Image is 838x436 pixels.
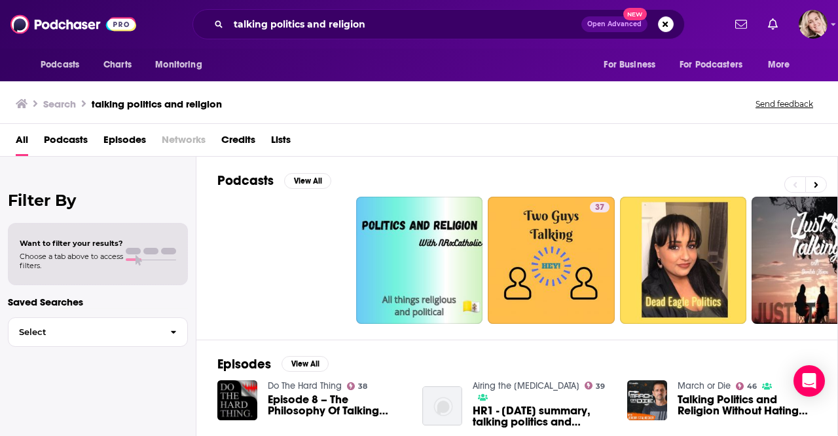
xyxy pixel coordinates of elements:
[488,197,615,324] a: 37
[473,405,611,427] a: HR1 - Thanksgiving summary, talking politics and Religion, Colin Kaepernick's motives
[422,386,462,426] img: HR1 - Thanksgiving summary, talking politics and Religion, Colin Kaepernick's motives
[473,405,611,427] span: HR1 - [DATE] summary, talking politics and Religion, [PERSON_NAME] motives
[221,129,255,156] a: Credits
[217,356,329,372] a: EpisodesView All
[43,98,76,110] h3: Search
[581,16,647,32] button: Open AdvancedNew
[604,56,655,74] span: For Business
[587,21,642,28] span: Open Advanced
[680,56,742,74] span: For Podcasters
[752,98,817,109] button: Send feedback
[8,191,188,210] h2: Filter By
[793,365,825,397] div: Open Intercom Messenger
[217,172,274,189] h2: Podcasts
[103,129,146,156] a: Episodes
[596,384,605,389] span: 39
[31,52,96,77] button: open menu
[228,14,581,35] input: Search podcasts, credits, & more...
[8,317,188,347] button: Select
[155,56,202,74] span: Monitoring
[284,173,331,189] button: View All
[16,129,28,156] a: All
[759,52,807,77] button: open menu
[595,201,604,214] span: 37
[10,12,136,37] img: Podchaser - Follow, Share and Rate Podcasts
[20,239,123,248] span: Want to filter your results?
[217,172,331,189] a: PodcastsView All
[799,10,828,39] span: Logged in as kkclayton
[92,98,222,110] h3: talking politics and religion
[799,10,828,39] img: User Profile
[41,56,79,74] span: Podcasts
[590,202,610,212] a: 37
[763,13,783,35] a: Show notifications dropdown
[103,56,132,74] span: Charts
[192,9,685,39] div: Search podcasts, credits, & more...
[799,10,828,39] button: Show profile menu
[594,52,672,77] button: open menu
[20,252,123,270] span: Choose a tab above to access filters.
[268,394,407,416] a: Episode 8 – The Philosophy Of Talking Politics, Religion, And Her
[162,129,206,156] span: Networks
[347,382,368,390] a: 38
[268,380,342,391] a: Do The Hard Thing
[747,384,757,389] span: 46
[217,356,271,372] h2: Episodes
[282,356,329,372] button: View All
[623,8,647,20] span: New
[730,13,752,35] a: Show notifications dropdown
[627,380,667,420] img: Talking Politics and Religion Without Hating Each Other
[585,382,606,389] a: 39
[358,384,367,389] span: 38
[9,328,160,336] span: Select
[678,394,816,416] a: Talking Politics and Religion Without Hating Each Other
[768,56,790,74] span: More
[95,52,139,77] a: Charts
[473,380,579,391] a: Airing the Addisons
[671,52,761,77] button: open menu
[44,129,88,156] a: Podcasts
[8,296,188,308] p: Saved Searches
[146,52,219,77] button: open menu
[736,382,757,390] a: 46
[217,380,257,420] img: Episode 8 – The Philosophy Of Talking Politics, Religion, And Her
[271,129,291,156] a: Lists
[678,380,731,391] a: March or Die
